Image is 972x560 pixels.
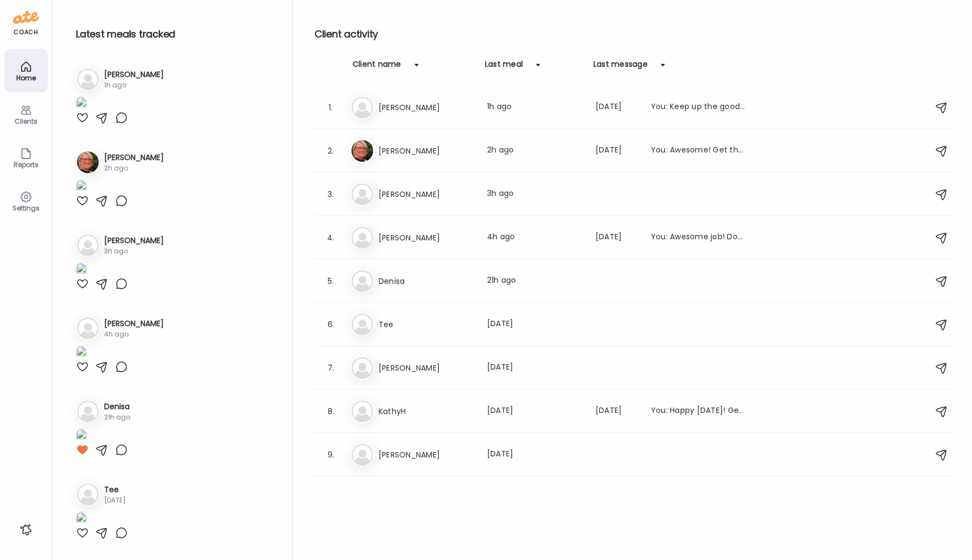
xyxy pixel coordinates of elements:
[651,231,746,244] div: You: Awesome job! Don't forget to add in sleep and water intake! Keep up the good work!
[353,59,401,76] div: Client name
[77,483,99,505] img: bg-avatar-default.svg
[104,152,164,163] h3: [PERSON_NAME]
[324,275,337,288] div: 5.
[7,118,46,125] div: Clients
[104,235,164,246] h3: [PERSON_NAME]
[104,246,164,256] div: 3h ago
[104,69,164,80] h3: [PERSON_NAME]
[104,329,164,339] div: 4h ago
[315,26,955,42] h2: Client activity
[324,361,337,374] div: 7.
[487,318,583,331] div: [DATE]
[379,275,474,288] h3: Denisa
[324,188,337,201] div: 3.
[379,405,474,418] h3: KathyH
[351,400,373,422] img: bg-avatar-default.svg
[104,484,126,495] h3: Tee
[77,151,99,173] img: avatars%2FahVa21GNcOZO3PHXEF6GyZFFpym1
[379,361,474,374] h3: [PERSON_NAME]
[7,205,46,212] div: Settings
[351,183,373,205] img: bg-avatar-default.svg
[596,231,638,244] div: [DATE]
[14,28,38,37] div: coach
[351,97,373,118] img: bg-avatar-default.svg
[76,429,87,443] img: images%2FpjsnEiu7NkPiZqu6a8wFh07JZ2F3%2F3FUfZVrQep4IDvUmExsN%2Fy5dc0CnSHuJRGBR6iXLJ_1080
[324,101,337,114] div: 1.
[76,26,275,42] h2: Latest meals tracked
[351,357,373,379] img: bg-avatar-default.svg
[487,188,583,201] div: 3h ago
[651,405,746,418] div: You: Happy [DATE]! Get that food/water/sleep in from the past few days [DATE]! Enjoy your weekend!
[324,318,337,331] div: 6.
[351,314,373,335] img: bg-avatar-default.svg
[76,97,87,111] img: images%2FTWbYycbN6VXame8qbTiqIxs9Hvy2%2FEdKlvfwZ6Ulm3yhm2108%2FAElnyNfnbxPgwuy8VQuY_1080
[104,412,130,422] div: 21h ago
[77,400,99,422] img: bg-avatar-default.svg
[485,59,523,76] div: Last meal
[487,361,583,374] div: [DATE]
[324,144,337,157] div: 2.
[7,161,46,168] div: Reports
[379,231,474,244] h3: [PERSON_NAME]
[379,188,474,201] h3: [PERSON_NAME]
[487,231,583,244] div: 4h ago
[324,405,337,418] div: 8.
[104,80,164,90] div: 1h ago
[7,74,46,81] div: Home
[77,234,99,256] img: bg-avatar-default.svg
[487,275,583,288] div: 21h ago
[379,144,474,157] h3: [PERSON_NAME]
[487,101,583,114] div: 1h ago
[651,144,746,157] div: You: Awesome! Get that sleep in for [DATE] and [DATE], you're doing great!
[104,495,126,505] div: [DATE]
[651,101,746,114] div: You: Keep up the good work! Get that food in!
[596,101,638,114] div: [DATE]
[104,163,164,173] div: 2h ago
[487,144,583,157] div: 2h ago
[76,263,87,277] img: images%2FMmnsg9FMMIdfUg6NitmvFa1XKOJ3%2FdUT4yw92URNnfKCKx58B%2F01Rogfr5qtTEyyyAu6Qj_1080
[104,318,164,329] h3: [PERSON_NAME]
[76,346,87,360] img: images%2FCVHIpVfqQGSvEEy3eBAt9lLqbdp1%2FaK3JeM2sVZJEYNtqd7pJ%2FLSLIYgFt1VYbhqvQWYo2_1080
[596,144,638,157] div: [DATE]
[324,231,337,244] div: 4.
[351,227,373,249] img: bg-avatar-default.svg
[487,405,583,418] div: [DATE]
[351,140,373,162] img: avatars%2FahVa21GNcOZO3PHXEF6GyZFFpym1
[13,9,39,26] img: ate
[104,401,130,412] h3: Denisa
[379,101,474,114] h3: [PERSON_NAME]
[596,405,638,418] div: [DATE]
[593,59,648,76] div: Last message
[351,444,373,466] img: bg-avatar-default.svg
[379,318,474,331] h3: Tee
[77,68,99,90] img: bg-avatar-default.svg
[487,448,583,461] div: [DATE]
[76,180,87,194] img: images%2FahVa21GNcOZO3PHXEF6GyZFFpym1%2FtDPngRrhjdRM4OdECJwo%2FMZ6Cg0J4fq34r3KfIM5F_1080
[351,270,373,292] img: bg-avatar-default.svg
[379,448,474,461] h3: [PERSON_NAME]
[324,448,337,461] div: 9.
[77,317,99,339] img: bg-avatar-default.svg
[76,512,87,526] img: images%2Foo7fuxIcn3dbckGTSfsqpZasXtv1%2FnAqZzKyXElY4UFFkkAxd%2FseXMM2FFyjyMUon9quQL_1080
